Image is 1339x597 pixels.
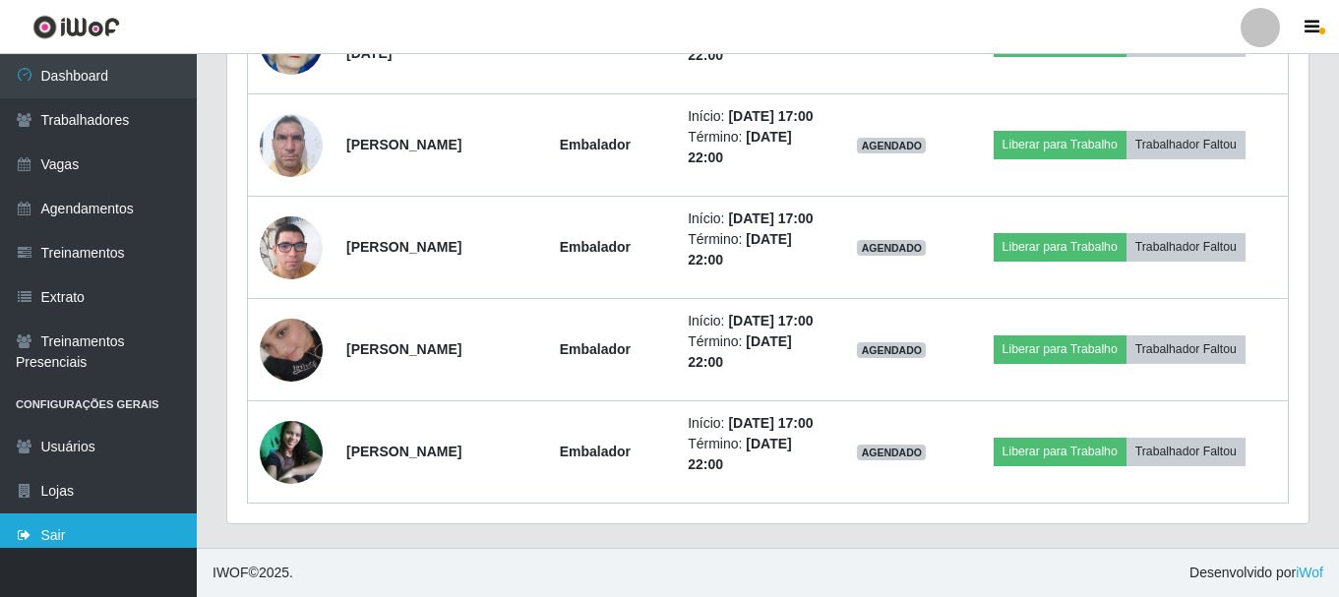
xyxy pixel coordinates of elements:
button: Liberar para Trabalho [994,233,1126,261]
button: Trabalhador Faltou [1126,335,1246,363]
li: Término: [688,331,821,373]
strong: [PERSON_NAME] [346,341,461,357]
span: AGENDADO [857,445,926,460]
button: Trabalhador Faltou [1126,131,1246,158]
span: AGENDADO [857,240,926,256]
button: Trabalhador Faltou [1126,233,1246,261]
li: Término: [688,434,821,475]
li: Início: [688,311,821,331]
span: © 2025 . [213,563,293,583]
li: Término: [688,127,821,168]
strong: [PERSON_NAME] [346,137,461,152]
span: AGENDADO [857,138,926,153]
img: 1745793210220.jpeg [260,294,323,406]
strong: [PERSON_NAME] [346,444,461,459]
time: [DATE] 17:00 [728,313,813,328]
time: [DATE] 17:00 [728,108,813,124]
button: Liberar para Trabalho [994,438,1126,465]
img: 1743109633482.jpeg [260,421,323,484]
time: [DATE] 17:00 [728,415,813,431]
li: Início: [688,106,821,127]
img: CoreUI Logo [32,15,120,39]
span: Desenvolvido por [1189,563,1323,583]
span: IWOF [213,565,249,580]
span: AGENDADO [857,342,926,358]
button: Liberar para Trabalho [994,131,1126,158]
strong: Embalador [560,239,631,255]
li: Início: [688,413,821,434]
img: 1737508100769.jpeg [260,103,323,187]
li: Início: [688,209,821,229]
strong: [PERSON_NAME][DATE] [346,25,461,61]
time: [DATE] 17:00 [728,210,813,226]
img: 1737916815457.jpeg [260,192,323,304]
button: Liberar para Trabalho [994,335,1126,363]
strong: Embalador [560,137,631,152]
button: Trabalhador Faltou [1126,438,1246,465]
strong: [PERSON_NAME] [346,239,461,255]
li: Término: [688,229,821,270]
strong: Embalador [560,444,631,459]
strong: Embalador [560,341,631,357]
a: iWof [1296,565,1323,580]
